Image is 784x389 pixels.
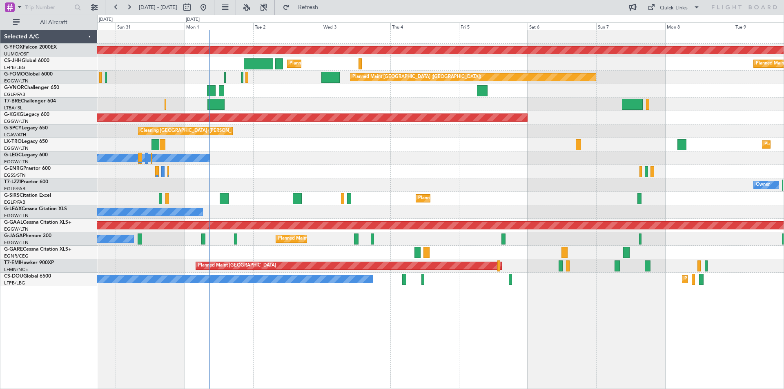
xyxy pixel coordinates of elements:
span: G-GAAL [4,220,23,225]
a: G-GARECessna Citation XLS+ [4,247,71,252]
span: Refresh [291,4,325,10]
span: G-FOMO [4,72,25,77]
a: EGLF/FAB [4,199,25,205]
a: G-YFOXFalcon 2000EX [4,45,57,50]
a: G-FOMOGlobal 6000 [4,72,53,77]
a: EGGW/LTN [4,159,29,165]
a: T7-BREChallenger 604 [4,99,56,104]
span: [DATE] - [DATE] [139,4,177,11]
span: T7-EMI [4,260,20,265]
span: G-KGKG [4,112,23,117]
div: Sun 7 [596,22,665,30]
span: CS-JHH [4,58,22,63]
button: All Aircraft [9,16,89,29]
div: Planned Maint [GEOGRAPHIC_DATA] ([GEOGRAPHIC_DATA]) [290,58,418,70]
a: EGGW/LTN [4,213,29,219]
a: LX-TROLegacy 650 [4,139,48,144]
div: Tue 2 [253,22,322,30]
span: G-JAGA [4,233,23,238]
div: [DATE] [186,16,200,23]
div: Mon 1 [185,22,253,30]
a: G-ENRGPraetor 600 [4,166,51,171]
a: EGLF/FAB [4,91,25,98]
div: Thu 4 [390,22,459,30]
span: G-LEGC [4,153,22,158]
span: G-GARE [4,247,23,252]
button: Refresh [279,1,328,14]
a: UUMO/OSF [4,51,29,57]
span: CS-DOU [4,274,23,279]
span: T7-LZZI [4,180,21,184]
div: Planned Maint [GEOGRAPHIC_DATA] ([GEOGRAPHIC_DATA]) [418,192,547,205]
a: T7-EMIHawker 900XP [4,260,54,265]
div: Wed 3 [322,22,390,30]
a: CS-DOUGlobal 6500 [4,274,51,279]
button: Quick Links [644,1,704,14]
span: LX-TRO [4,139,22,144]
span: T7-BRE [4,99,21,104]
div: Cleaning [GEOGRAPHIC_DATA] ([PERSON_NAME] Intl) [140,125,256,137]
a: G-KGKGLegacy 600 [4,112,49,117]
div: Sun 31 [116,22,184,30]
a: EGGW/LTN [4,240,29,246]
a: T7-LZZIPraetor 600 [4,180,48,184]
a: G-GAALCessna Citation XLS+ [4,220,71,225]
a: LFPB/LBG [4,64,25,71]
span: G-ENRG [4,166,23,171]
span: G-LEAX [4,207,22,211]
input: Trip Number [25,1,72,13]
a: CS-JHHGlobal 6000 [4,58,49,63]
span: G-SIRS [4,193,20,198]
div: Sat 6 [528,22,596,30]
a: EGGW/LTN [4,118,29,124]
div: Planned Maint [GEOGRAPHIC_DATA] [198,260,276,272]
a: EGGW/LTN [4,226,29,232]
a: EGLF/FAB [4,186,25,192]
div: Quick Links [660,4,688,12]
a: G-LEAXCessna Citation XLS [4,207,67,211]
a: G-SPCYLegacy 650 [4,126,48,131]
div: Fri 5 [459,22,528,30]
span: G-SPCY [4,126,22,131]
a: EGSS/STN [4,172,26,178]
a: G-JAGAPhenom 300 [4,233,51,238]
div: Mon 8 [665,22,734,30]
span: G-YFOX [4,45,23,50]
span: G-VNOR [4,85,24,90]
a: EGNR/CEG [4,253,29,259]
a: LFMN/NCE [4,267,28,273]
a: EGGW/LTN [4,145,29,151]
div: Planned Maint [GEOGRAPHIC_DATA] ([GEOGRAPHIC_DATA]) [278,233,407,245]
a: G-VNORChallenger 650 [4,85,59,90]
div: Owner [756,179,770,191]
div: [DATE] [99,16,113,23]
a: G-SIRSCitation Excel [4,193,51,198]
a: LGAV/ATH [4,132,26,138]
a: EGGW/LTN [4,78,29,84]
span: All Aircraft [21,20,86,25]
a: G-LEGCLegacy 600 [4,153,48,158]
a: LTBA/ISL [4,105,22,111]
a: LFPB/LBG [4,280,25,286]
div: Planned Maint [GEOGRAPHIC_DATA] ([GEOGRAPHIC_DATA]) [352,71,481,83]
